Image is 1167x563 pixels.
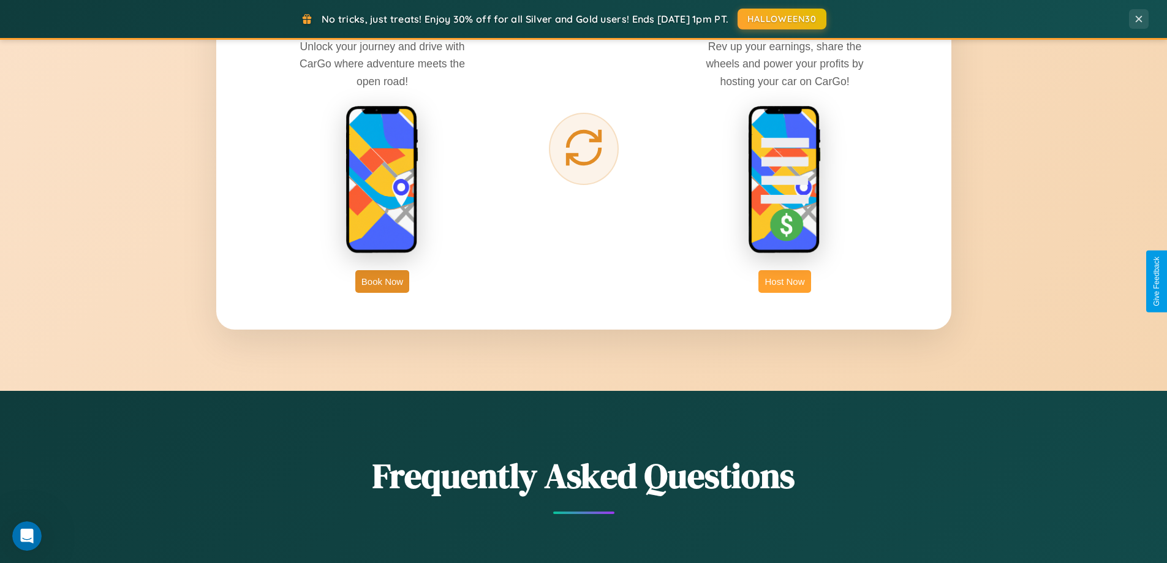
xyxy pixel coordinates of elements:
[322,13,728,25] span: No tricks, just treats! Enjoy 30% off for all Silver and Gold users! Ends [DATE] 1pm PT.
[758,270,810,293] button: Host Now
[290,38,474,89] p: Unlock your journey and drive with CarGo where adventure meets the open road!
[216,452,951,499] h2: Frequently Asked Questions
[738,9,826,29] button: HALLOWEEN30
[355,270,409,293] button: Book Now
[693,38,877,89] p: Rev up your earnings, share the wheels and power your profits by hosting your car on CarGo!
[346,105,419,255] img: rent phone
[1152,257,1161,306] div: Give Feedback
[12,521,42,551] iframe: Intercom live chat
[748,105,821,255] img: host phone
